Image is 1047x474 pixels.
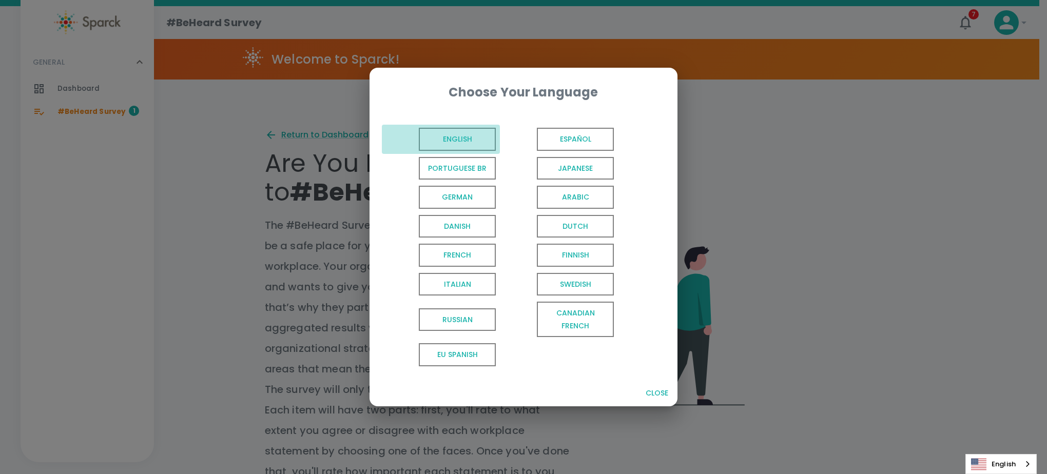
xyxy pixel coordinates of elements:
span: Finnish [537,244,614,267]
span: Swedish [537,273,614,296]
button: Dutch [500,212,618,241]
button: French [382,241,500,270]
span: Russian [419,308,496,331]
button: Canadian French [500,299,618,340]
span: Canadian French [537,302,614,337]
span: Japanese [537,157,614,180]
span: EU Spanish [419,343,496,366]
span: Español [537,128,614,151]
a: English [966,455,1036,473]
button: Close [641,384,673,403]
div: Choose Your Language [386,84,661,101]
button: Russian [382,299,500,340]
div: Language [965,454,1037,474]
span: Danish [419,215,496,238]
button: Finnish [500,241,618,270]
button: Swedish [500,270,618,299]
span: Dutch [537,215,614,238]
span: French [419,244,496,267]
button: Danish [382,212,500,241]
button: English [382,125,500,154]
button: EU Spanish [382,340,500,369]
span: Arabic [537,186,614,209]
span: Italian [419,273,496,296]
button: Japanese [500,154,618,183]
span: German [419,186,496,209]
span: English [419,128,496,151]
span: Portuguese BR [419,157,496,180]
button: German [382,183,500,212]
button: Arabic [500,183,618,212]
aside: Language selected: English [965,454,1037,474]
button: Italian [382,270,500,299]
button: Español [500,125,618,154]
button: Portuguese BR [382,154,500,183]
